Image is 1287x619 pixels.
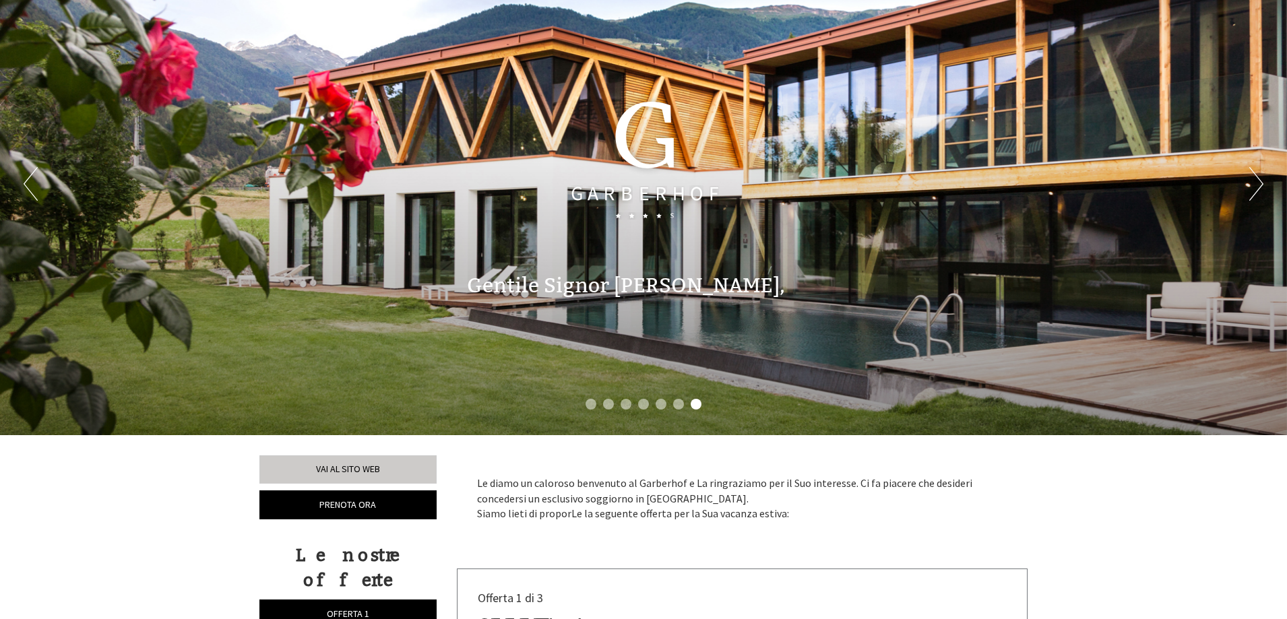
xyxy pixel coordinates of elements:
a: Vai al sito web [259,455,437,484]
div: Le nostre offerte [259,543,437,593]
button: Previous [24,167,38,201]
h1: Gentile Signor [PERSON_NAME], [467,275,785,297]
button: Next [1249,167,1263,201]
a: Prenota ora [259,490,437,519]
p: Le diamo un caloroso benvenuto al Garberhof e La ringraziamo per il Suo interesse. Ci fa piacere ... [477,476,1008,522]
span: Offerta 1 di 3 [478,590,543,606]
